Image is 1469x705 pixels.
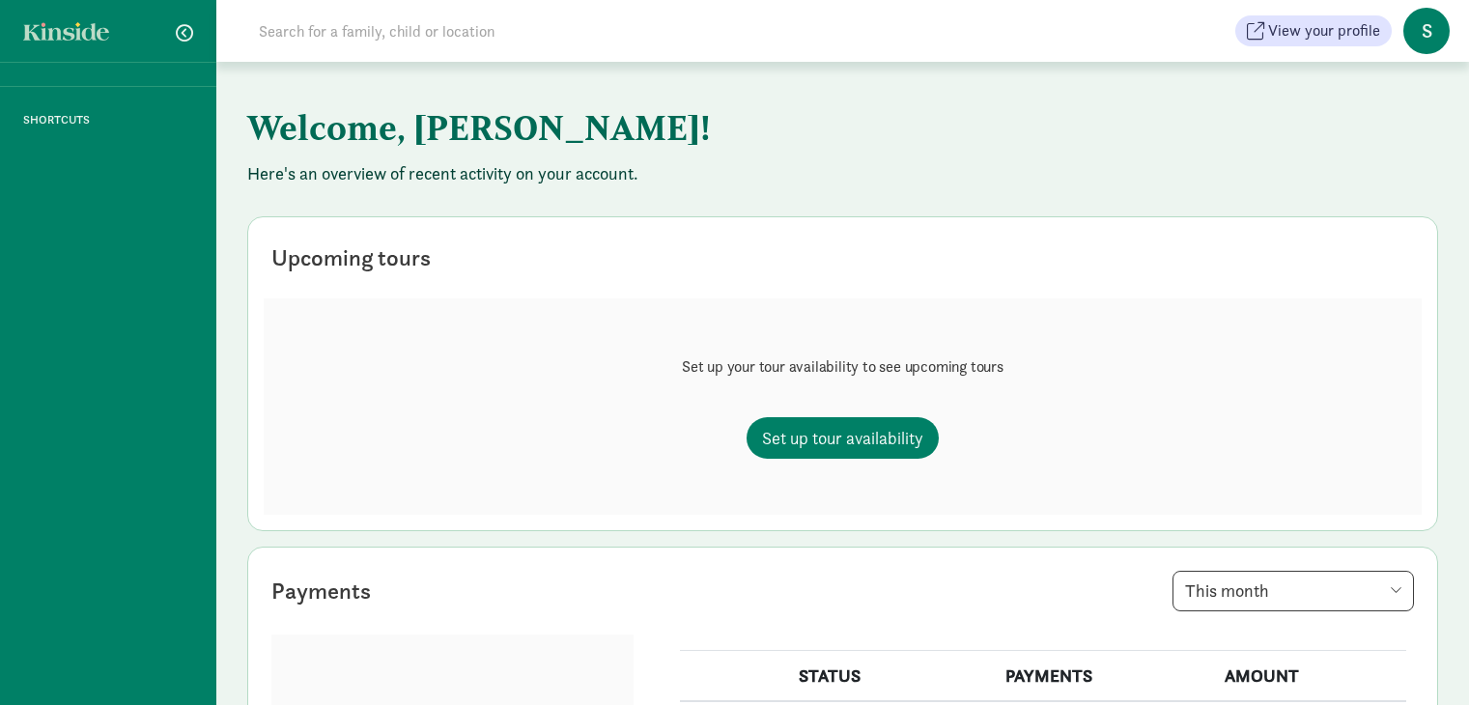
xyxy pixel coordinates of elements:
[1403,8,1450,54] span: S
[787,651,994,702] th: STATUS
[271,574,371,608] div: Payments
[682,355,1003,379] p: Set up your tour availability to see upcoming tours
[247,93,1203,162] h1: Welcome, [PERSON_NAME]!
[271,240,431,275] div: Upcoming tours
[1213,651,1406,702] th: AMOUNT
[247,12,789,50] input: Search for a family, child or location
[747,417,939,459] a: Set up tour availability
[1268,19,1380,42] span: View your profile
[1235,15,1392,46] button: View your profile
[762,425,923,451] span: Set up tour availability
[247,162,1438,185] p: Here's an overview of recent activity on your account.
[994,651,1212,702] th: PAYMENTS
